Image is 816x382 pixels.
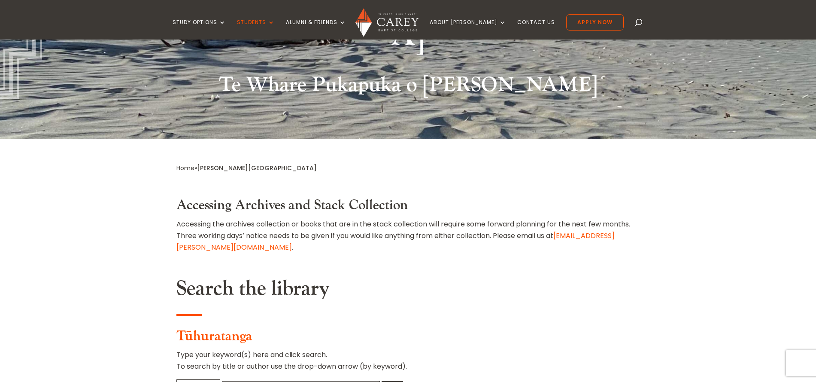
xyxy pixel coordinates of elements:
[176,218,640,254] p: Accessing the archives collection or books that are in the stack collection will require some for...
[355,8,419,37] img: Carey Baptist College
[430,19,506,40] a: About [PERSON_NAME]
[286,19,346,40] a: Alumni & Friends
[237,19,275,40] a: Students
[176,276,640,306] h2: Search the library
[176,164,194,172] a: Home
[197,164,317,172] span: [PERSON_NAME][GEOGRAPHIC_DATA]
[517,19,555,40] a: Contact Us
[176,164,317,172] span: »
[173,19,226,40] a: Study Options
[176,197,640,218] h3: Accessing Archives and Stack Collection
[176,73,640,102] h2: Te Whare Pukapuka o [PERSON_NAME]
[566,14,624,31] a: Apply Now
[176,328,640,349] h3: Tūhuratanga
[176,349,640,379] p: Type your keyword(s) here and click search. To search by title or author use the drop-down arrow ...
